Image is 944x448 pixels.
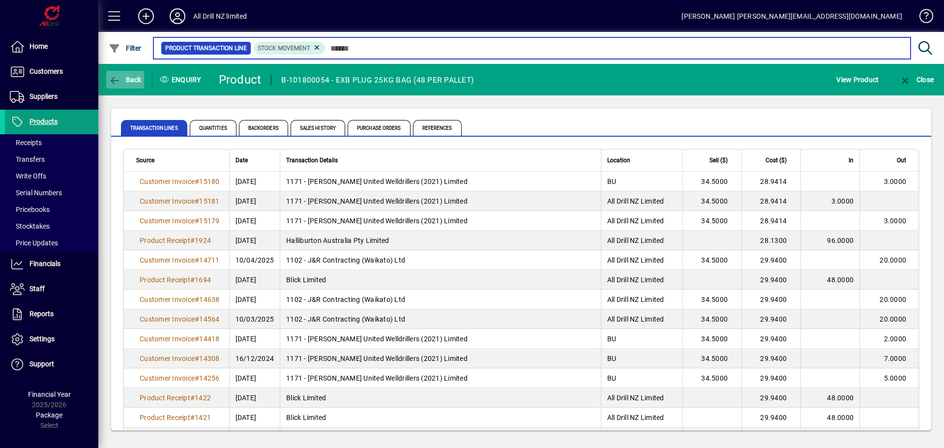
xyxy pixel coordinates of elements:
td: 28.9414 [741,211,800,231]
a: Suppliers [5,85,98,109]
span: Transaction Lines [121,120,187,136]
td: 29.9400 [741,388,800,408]
td: [DATE] [229,329,280,349]
span: # [190,394,195,402]
span: Receipts [10,139,42,147]
span: 20.0000 [880,315,906,323]
a: Financials [5,252,98,276]
span: Customers [29,67,63,75]
div: Cost ($) [748,155,796,166]
span: Pricebooks [10,206,50,213]
span: Home [29,42,48,50]
td: 34.5000 [682,250,741,270]
span: Source [136,155,154,166]
button: Filter [106,39,144,57]
a: Product Receipt#1422 [136,392,214,403]
span: 20.0000 [880,256,906,264]
td: 29.9400 [741,309,800,329]
span: Date [236,155,248,166]
span: 1422 [195,394,211,402]
span: 14638 [199,296,219,303]
span: Support [29,360,54,368]
span: # [190,276,195,284]
td: Blick Limited [280,270,601,290]
span: 3.0000 [884,217,907,225]
button: Profile [162,7,193,25]
a: Pricebooks [5,201,98,218]
td: 1171 - [PERSON_NAME] United Welldrillers (2021) Limited [280,329,601,349]
button: Back [106,71,144,89]
span: All Drill NZ Limited [607,237,664,244]
span: Product Receipt [140,414,190,421]
a: Receipts [5,134,98,151]
td: 29.9400 [741,408,800,427]
span: Location [607,155,630,166]
a: Customer Invoice#14308 [136,353,223,364]
span: Transaction Details [286,155,338,166]
span: # [195,178,199,185]
span: Financial Year [28,390,71,398]
span: # [195,197,199,205]
span: 5.0000 [884,374,907,382]
a: Customer Invoice#15179 [136,215,223,226]
span: Suppliers [29,92,58,100]
div: [PERSON_NAME] [PERSON_NAME][EMAIL_ADDRESS][DOMAIN_NAME] [681,8,902,24]
span: 14711 [199,256,219,264]
td: 10/03/2025 [229,309,280,329]
span: Customer Invoice [140,335,195,343]
span: Product Receipt [140,394,190,402]
td: 28.9414 [741,191,800,211]
td: [DATE] [229,191,280,211]
span: 14418 [199,335,219,343]
span: 1421 [195,414,211,421]
span: Settings [29,335,55,343]
span: Back [109,76,142,84]
span: Customer Invoice [140,296,195,303]
span: In [849,155,854,166]
td: 1102 - J&R Contracting (Waikato) Ltd [280,427,601,447]
td: 1102 - J&R Contracting (Waikato) Ltd [280,290,601,309]
span: # [195,256,199,264]
span: Quantities [190,120,236,136]
button: Close [897,71,936,89]
td: 29.9400 [741,290,800,309]
span: 7.0000 [884,355,907,362]
span: 48.0000 [827,276,854,284]
a: Staff [5,277,98,301]
span: Customer Invoice [140,197,195,205]
span: All Drill NZ Limited [607,414,664,421]
span: # [195,374,199,382]
td: 34.5000 [682,329,741,349]
td: Blick Limited [280,388,601,408]
span: Products [29,118,58,125]
span: Out [897,155,906,166]
a: Customer Invoice#14638 [136,294,223,305]
span: Customer Invoice [140,315,195,323]
span: Financials [29,260,60,268]
span: # [190,237,195,244]
td: 34.5000 [682,427,741,447]
td: 29.9400 [741,427,800,447]
button: Add [130,7,162,25]
span: Customer Invoice [140,178,195,185]
td: 34.5000 [682,290,741,309]
td: 1171 - [PERSON_NAME] United Welldrillers (2021) Limited [280,368,601,388]
a: Product Receipt#1694 [136,274,214,285]
a: Write Offs [5,168,98,184]
span: 3.0000 [884,178,907,185]
span: Price Updates [10,239,58,247]
span: 1694 [195,276,211,284]
span: 48.0000 [827,394,854,402]
a: Customer Invoice#15181 [136,196,223,207]
span: 48.0000 [827,414,854,421]
span: Package [36,411,62,419]
app-page-header-button: Back [98,71,152,89]
span: Reports [29,310,54,318]
span: 20.0000 [880,296,906,303]
span: 14256 [199,374,219,382]
a: Reports [5,302,98,327]
span: All Drill NZ Limited [607,276,664,284]
td: Halliburton Australia Pty Limited [280,231,601,250]
span: BU [607,178,617,185]
a: Product Receipt#1924 [136,235,214,246]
